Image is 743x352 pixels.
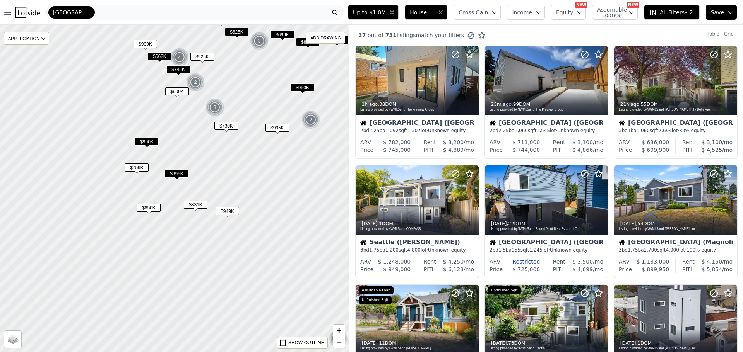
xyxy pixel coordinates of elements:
a: [DATE],1DOMListing provided byNWMLSand COMPASSHouseSeattle ([PERSON_NAME])3bd1.75ba1,200sqft4,800... [355,165,478,278]
time: 2025-08-18 18:19 [491,340,507,346]
img: House [619,120,625,126]
div: $745K [166,65,190,77]
div: Rent [424,138,436,146]
div: ARV [360,138,371,146]
span: $625K [225,28,248,36]
div: Listing provided by NWMLS and COMPASS [360,227,475,231]
button: All Filters• 2 [644,5,699,20]
img: g1.png [329,329,348,348]
img: g1.png [301,111,320,129]
span: $949K [216,207,239,215]
div: Price [490,146,503,154]
img: g1.png [205,98,224,117]
span: $ 725,000 [512,266,540,272]
span: $900K [135,138,159,146]
div: Rent [682,138,695,146]
div: $999K [134,40,157,51]
div: , 55 DOM [619,101,733,107]
div: 3 [205,98,224,117]
div: Rent [553,138,565,146]
div: , 11 DOM [360,340,475,346]
img: House [360,120,366,126]
span: $ 1,133,000 [637,258,669,265]
div: 2 [301,111,320,129]
span: Assumable Loan(s) [597,7,622,18]
span: $ 711,000 [512,139,540,145]
div: 2 [186,73,205,92]
div: /mo [692,146,733,154]
div: /mo [695,258,733,265]
span: $995K [265,124,289,132]
span: − [337,337,342,347]
span: [GEOGRAPHIC_DATA] [53,9,90,16]
span: 4,800 [407,247,421,253]
div: Price [619,265,632,273]
button: Equity [551,5,586,20]
img: House [490,120,496,126]
div: Rent [682,258,695,265]
span: $ 745,000 [383,147,411,153]
span: $ 3,500 [572,258,593,265]
div: SHOW OUTLINE [288,339,324,346]
div: /mo [436,138,474,146]
a: [DATE],54DOMListing provided byNWMLSand [PERSON_NAME], IncHouse[GEOGRAPHIC_DATA] (Magnolia)3bd1.7... [614,165,737,278]
div: $625K [225,28,248,39]
div: Seattle ([PERSON_NAME]) [360,239,474,247]
button: House [405,5,447,20]
span: $ 4,250 [443,258,464,265]
span: $995K [165,170,188,178]
span: 1,200 [385,247,399,253]
span: $ 4,525 [702,147,722,153]
span: Save [711,9,724,16]
div: Price [619,146,632,154]
a: Zoom out [333,336,345,348]
a: Zoom in [333,325,345,336]
div: $900K [165,87,189,99]
div: , 22 DOM [490,221,604,227]
img: House [619,239,625,245]
div: Table [707,31,719,39]
span: Income [512,9,532,16]
span: 37 [358,32,366,38]
div: , 73 DOM [490,340,604,346]
span: $ 4,150 [702,258,722,265]
div: ADD DRAWING [306,32,345,43]
button: Up to $1.0M [348,5,399,20]
time: 2025-08-20 20:01 [491,221,507,226]
div: Listing provided by NWMLS and Sound Point Real Estate LLC [490,227,604,231]
div: $995K [165,170,188,181]
div: $995K [325,36,349,47]
span: $925K [190,53,214,61]
span: 1,545 [537,128,550,133]
a: Layers [4,331,21,348]
span: $ 4,866 [572,147,593,153]
div: /mo [565,258,603,265]
div: PITI [424,146,433,154]
span: $900K [165,87,189,95]
span: 2,694 [658,128,671,133]
img: House [490,239,496,245]
span: Gross Gain [459,9,488,16]
button: Assumable Loan(s) [592,5,638,20]
div: Rent [553,258,565,265]
a: 1h ago,38DOMListing provided byNWMLSand The Preview GroupHouse[GEOGRAPHIC_DATA] ([GEOGRAPHIC_DATA... [355,46,478,159]
div: /mo [692,265,733,273]
span: $ 699,900 [642,147,669,153]
img: g1.png [186,73,205,92]
div: , 99 DOM [490,101,604,107]
div: $831K [184,201,207,212]
div: [GEOGRAPHIC_DATA] ([GEOGRAPHIC_DATA]) [360,120,474,128]
div: Listing provided by NWMLS and [PERSON_NAME], Inc [619,227,733,231]
time: 2025-08-18 00:00 [620,340,636,346]
img: g1.png [250,32,269,50]
span: match your filters [416,31,464,39]
div: , 54 DOM [619,221,733,227]
span: $831K [184,201,207,209]
div: $730K [214,122,238,133]
div: PITI [682,265,692,273]
div: $900K [135,138,159,149]
div: out of listings [349,31,486,39]
span: 1,245 [529,247,542,253]
span: $ 949,000 [383,266,411,272]
time: 2025-08-22 16:43 [362,102,378,107]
